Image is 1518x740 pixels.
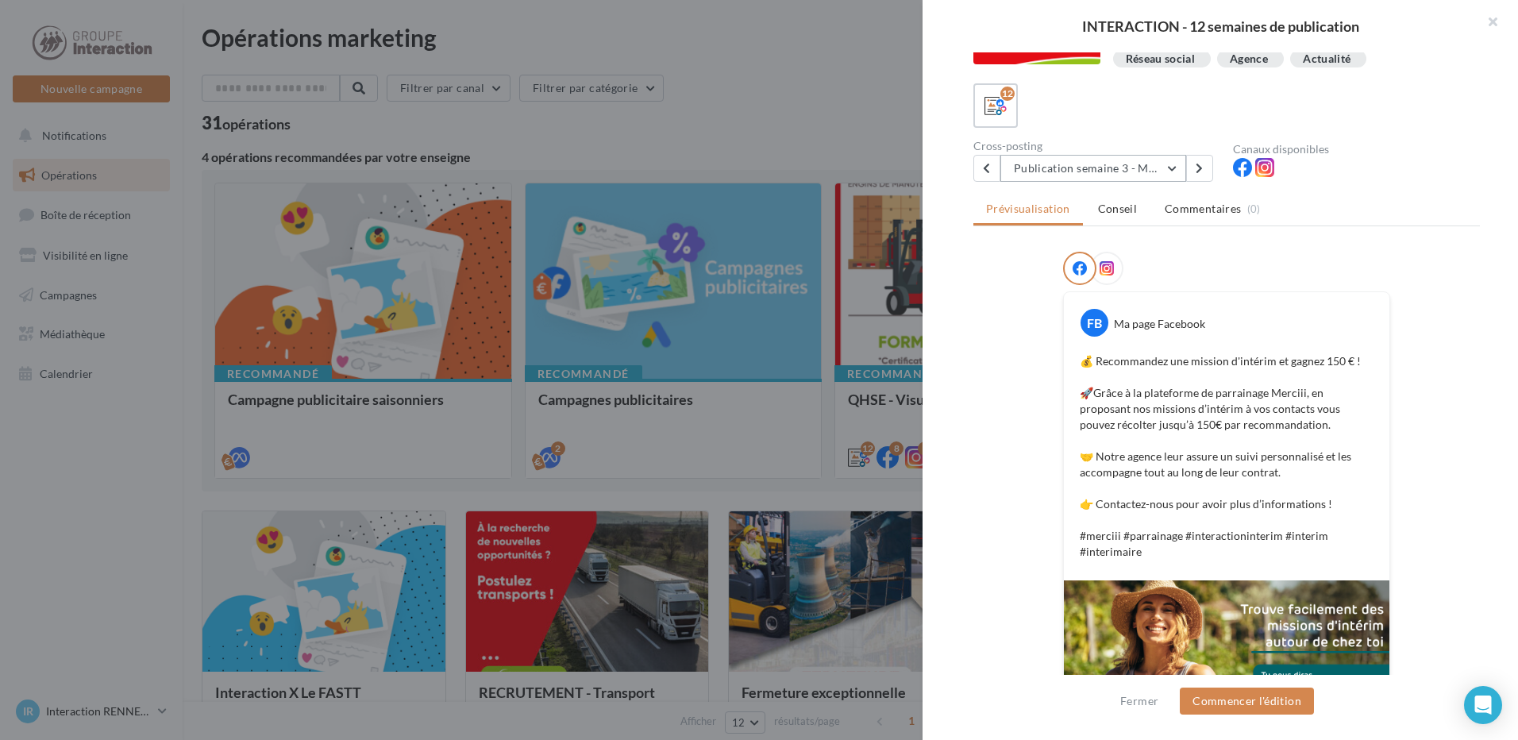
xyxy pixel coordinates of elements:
[973,141,1220,152] div: Cross-posting
[1000,87,1015,101] div: 12
[1464,686,1502,724] div: Open Intercom Messenger
[1080,353,1374,560] p: 💰 Recommandez une mission d'intérim et gagnez 150 € ! 🚀Grâce à la plateforme de parrainage Mercii...
[1126,53,1196,65] div: Réseau social
[1114,316,1205,332] div: Ma page Facebook
[948,19,1493,33] div: INTERACTION - 12 semaines de publication
[1081,309,1108,337] div: FB
[1098,202,1137,215] span: Conseil
[1303,53,1350,65] div: Actualité
[1114,692,1165,711] button: Fermer
[1165,201,1241,217] span: Commentaires
[1233,144,1480,155] div: Canaux disponibles
[1180,688,1314,715] button: Commencer l'édition
[1230,53,1268,65] div: Agence
[1000,155,1186,182] button: Publication semaine 3 - Merciii
[1247,202,1261,215] span: (0)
